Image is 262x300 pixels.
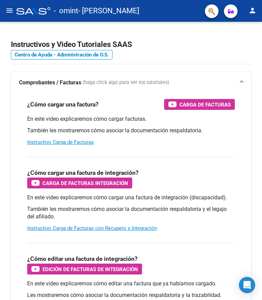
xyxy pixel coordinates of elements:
p: También les mostraremos cómo asociar la documentación respaldatoria y el legajo del afiliado. [27,205,235,220]
p: Les mostraremos cómo asociar la documentación respaldatoria y la trazabilidad. [27,291,235,299]
span: (haga click aquí para ver los tutoriales) [83,79,169,86]
mat-icon: person [248,6,257,15]
mat-expansion-panel-header: Comprobantes / Facturas (haga click aquí para ver los tutoriales) [11,72,251,94]
strong: Comprobantes / Facturas [19,79,81,86]
button: Carga de Facturas Integración [27,178,132,188]
h3: ¿Cómo editar una factura de integración? [27,254,138,264]
span: - omint [54,3,78,18]
div: Open Intercom Messenger [239,277,255,293]
p: También les mostraremos cómo asociar la documentación respaldatoria. [27,127,235,134]
a: Instructivo Carga de Facturas [27,139,94,145]
p: En este video explicaremos cómo cargar una factura de integración (discapacidad). [27,194,235,201]
p: En este video explicaremos cómo cargar facturas. [27,115,235,123]
span: Carga de Facturas [179,100,231,109]
h3: ¿Cómo cargar una factura de integración? [27,168,139,178]
a: Instructivo Carga de Facturas con Recupero x Integración [27,225,157,231]
span: Carga de Facturas Integración [42,179,128,187]
h3: ¿Cómo cargar una factura? [27,100,99,109]
a: Centro de Ayuda - Administración de O.S. [11,50,112,60]
p: En este video explicaremos cómo editar una factura que ya habíamos cargado. [27,280,235,287]
mat-icon: menu [5,6,14,15]
h2: Instructivos y Video Tutoriales SAAS [11,38,251,51]
button: Edición de Facturas de integración [27,264,142,274]
button: Carga de Facturas [164,99,235,110]
span: Edición de Facturas de integración [42,265,138,273]
span: - [PERSON_NAME] [78,3,139,18]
